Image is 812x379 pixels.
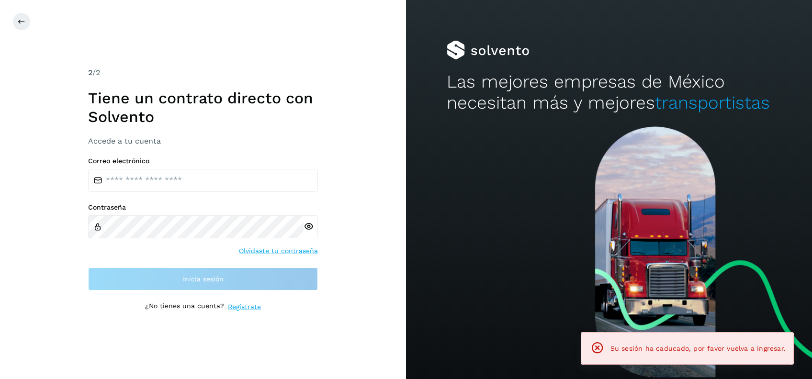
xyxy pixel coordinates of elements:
button: Inicia sesión [88,268,318,290]
label: Contraseña [88,203,318,212]
span: 2 [88,68,92,77]
div: /2 [88,67,318,78]
a: Olvidaste tu contraseña [239,246,318,256]
a: Regístrate [228,302,261,312]
h1: Tiene un contrato directo con Solvento [88,89,318,126]
span: transportistas [655,92,770,113]
h2: Las mejores empresas de México necesitan más y mejores [447,71,771,114]
label: Correo electrónico [88,157,318,165]
h3: Accede a tu cuenta [88,136,318,145]
p: ¿No tienes una cuenta? [145,302,224,312]
span: Inicia sesión [183,276,224,282]
span: Su sesión ha caducado, por favor vuelva a ingresar. [610,345,786,352]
